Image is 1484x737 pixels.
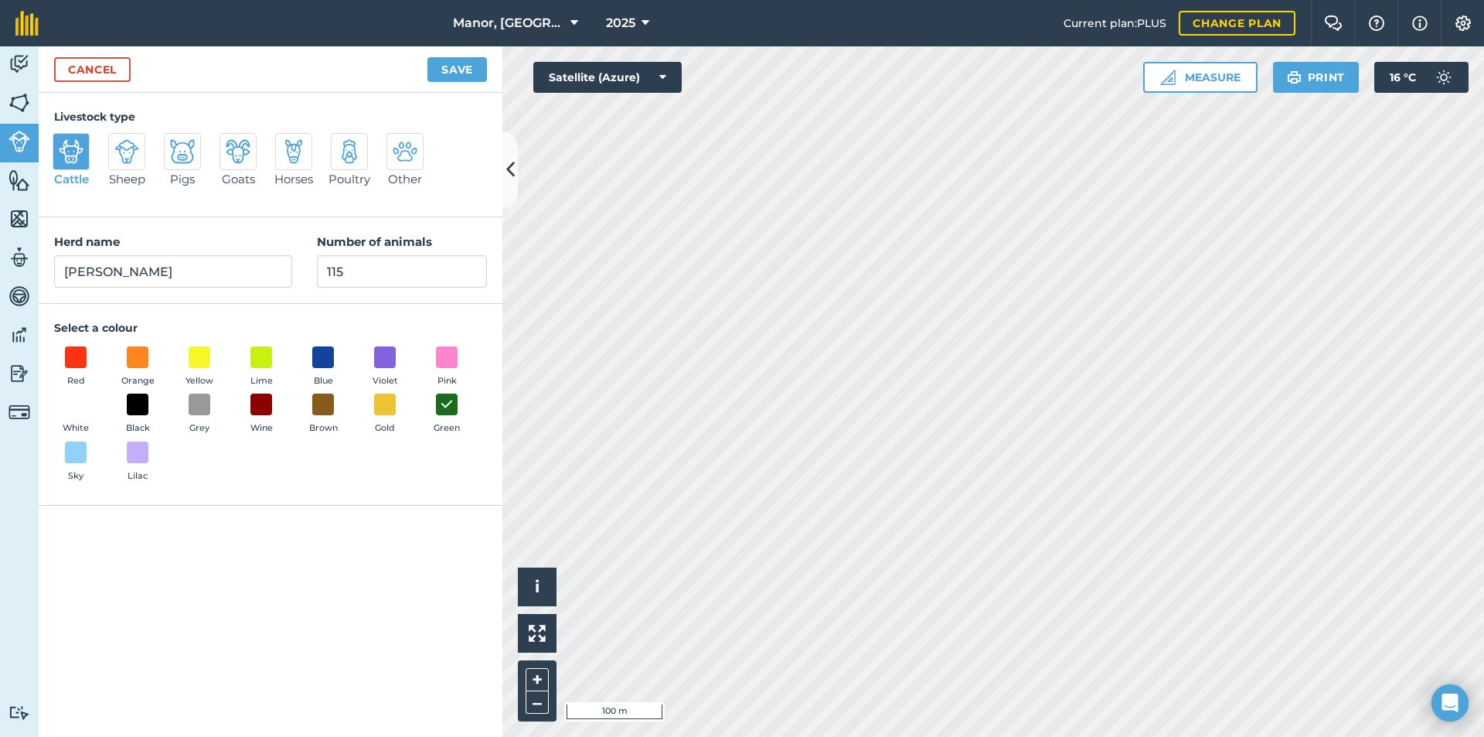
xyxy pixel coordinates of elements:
[185,374,213,388] span: Yellow
[9,362,30,385] img: svg+xml;base64,PD94bWwgdmVyc2lvbj0iMS4wIiBlbmNvZGluZz0idXRmLTgiPz4KPCEtLSBHZW5lcmF0b3I6IEFkb2JlIE...
[328,170,370,189] span: Poultry
[1324,15,1343,31] img: Two speech bubbles overlapping with the left bubble in the forefront
[54,321,138,335] strong: Select a colour
[1454,15,1472,31] img: A cog icon
[9,91,30,114] img: svg+xml;base64,PHN2ZyB4bWxucz0iaHR0cDovL3d3dy53My5vcmcvMjAwMC9zdmciIHdpZHRoPSI1NiIgaGVpZ2h0PSI2MC...
[121,374,155,388] span: Orange
[9,53,30,76] img: svg+xml;base64,PD94bWwgdmVyc2lvbj0iMS4wIiBlbmNvZGluZz0idXRmLTgiPz4KPCEtLSBHZW5lcmF0b3I6IEFkb2JlIE...
[1143,62,1258,93] button: Measure
[9,131,30,152] img: svg+xml;base64,PD94bWwgdmVyc2lvbj0iMS4wIiBlbmNvZGluZz0idXRmLTgiPz4KPCEtLSBHZW5lcmF0b3I6IEFkb2JlIE...
[526,668,549,691] button: +
[226,139,250,164] img: svg+xml;base64,PD94bWwgdmVyc2lvbj0iMS4wIiBlbmNvZGluZz0idXRmLTgiPz4KPCEtLSBHZW5lcmF0b3I6IEFkb2JlIE...
[54,394,97,435] button: White
[54,57,131,82] a: Cancel
[250,374,273,388] span: Lime
[529,625,546,642] img: Four arrows, one pointing top left, one top right, one bottom right and the last bottom left
[393,139,417,164] img: svg+xml;base64,PD94bWwgdmVyc2lvbj0iMS4wIiBlbmNvZGluZz0idXRmLTgiPz4KPCEtLSBHZW5lcmF0b3I6IEFkb2JlIE...
[526,691,549,714] button: –
[68,469,83,483] span: Sky
[437,374,457,388] span: Pink
[54,442,97,483] button: Sky
[170,139,195,164] img: svg+xml;base64,PD94bWwgdmVyc2lvbj0iMS4wIiBlbmNvZGluZz0idXRmLTgiPz4KPCEtLSBHZW5lcmF0b3I6IEFkb2JlIE...
[9,169,30,192] img: svg+xml;base64,PHN2ZyB4bWxucz0iaHR0cDovL3d3dy53My5vcmcvMjAwMC9zdmciIHdpZHRoPSI1NiIgaGVpZ2h0PSI2MC...
[434,421,460,435] span: Green
[178,346,221,388] button: Yellow
[281,139,306,164] img: svg+xml;base64,PD94bWwgdmVyc2lvbj0iMS4wIiBlbmNvZGluZz0idXRmLTgiPz4KPCEtLSBHZW5lcmF0b3I6IEFkb2JlIE...
[189,421,209,435] span: Grey
[1431,684,1469,722] div: Open Intercom Messenger
[9,246,30,269] img: svg+xml;base64,PD94bWwgdmVyc2lvbj0iMS4wIiBlbmNvZGluZz0idXRmLTgiPz4KPCEtLSBHZW5lcmF0b3I6IEFkb2JlIE...
[301,394,345,435] button: Brown
[440,395,454,414] img: svg+xml;base64,PHN2ZyB4bWxucz0iaHR0cDovL3d3dy53My5vcmcvMjAwMC9zdmciIHdpZHRoPSIxOCIgaGVpZ2h0PSIyNC...
[178,394,221,435] button: Grey
[1428,62,1459,93] img: svg+xml;base64,PD94bWwgdmVyc2lvbj0iMS4wIiBlbmNvZGluZz0idXRmLTgiPz4KPCEtLSBHZW5lcmF0b3I6IEFkb2JlIE...
[453,14,564,32] span: Manor, [GEOGRAPHIC_DATA], [GEOGRAPHIC_DATA]
[63,421,89,435] span: White
[1160,70,1176,85] img: Ruler icon
[1273,62,1360,93] button: Print
[373,374,398,388] span: Violet
[363,346,407,388] button: Violet
[309,421,338,435] span: Brown
[425,346,468,388] button: Pink
[9,207,30,230] img: svg+xml;base64,PHN2ZyB4bWxucz0iaHR0cDovL3d3dy53My5vcmcvMjAwMC9zdmciIHdpZHRoPSI1NiIgaGVpZ2h0PSI2MC...
[1390,62,1416,93] span: 16 ° C
[1367,15,1386,31] img: A question mark icon
[240,346,283,388] button: Lime
[337,139,362,164] img: svg+xml;base64,PD94bWwgdmVyc2lvbj0iMS4wIiBlbmNvZGluZz0idXRmLTgiPz4KPCEtLSBHZW5lcmF0b3I6IEFkb2JlIE...
[59,139,83,164] img: svg+xml;base64,PD94bWwgdmVyc2lvbj0iMS4wIiBlbmNvZGluZz0idXRmLTgiPz4KPCEtLSBHZW5lcmF0b3I6IEFkb2JlIE...
[518,568,556,606] button: i
[317,234,432,249] strong: Number of animals
[9,323,30,346] img: svg+xml;base64,PD94bWwgdmVyc2lvbj0iMS4wIiBlbmNvZGluZz0idXRmLTgiPz4KPCEtLSBHZW5lcmF0b3I6IEFkb2JlIE...
[314,374,333,388] span: Blue
[427,57,487,82] button: Save
[363,394,407,435] button: Gold
[1179,11,1295,36] a: Change plan
[375,421,395,435] span: Gold
[54,108,487,125] h4: Livestock type
[1287,68,1302,87] img: svg+xml;base64,PHN2ZyB4bWxucz0iaHR0cDovL3d3dy53My5vcmcvMjAwMC9zdmciIHdpZHRoPSIxOSIgaGVpZ2h0PSIyNC...
[1374,62,1469,93] button: 16 °C
[109,170,145,189] span: Sheep
[535,577,539,596] span: i
[15,11,39,36] img: fieldmargin Logo
[533,62,682,93] button: Satellite (Azure)
[425,394,468,435] button: Green
[9,705,30,720] img: svg+xml;base64,PD94bWwgdmVyc2lvbj0iMS4wIiBlbmNvZGluZz0idXRmLTgiPz4KPCEtLSBHZW5lcmF0b3I6IEFkb2JlIE...
[9,285,30,308] img: svg+xml;base64,PD94bWwgdmVyc2lvbj0iMS4wIiBlbmNvZGluZz0idXRmLTgiPz4KPCEtLSBHZW5lcmF0b3I6IEFkb2JlIE...
[54,234,120,249] strong: Herd name
[388,170,422,189] span: Other
[116,442,159,483] button: Lilac
[126,421,150,435] span: Black
[301,346,345,388] button: Blue
[128,469,148,483] span: Lilac
[240,394,283,435] button: Wine
[274,170,313,189] span: Horses
[54,170,89,189] span: Cattle
[54,346,97,388] button: Red
[116,394,159,435] button: Black
[250,421,273,435] span: Wine
[606,14,635,32] span: 2025
[222,170,255,189] span: Goats
[9,401,30,423] img: svg+xml;base64,PD94bWwgdmVyc2lvbj0iMS4wIiBlbmNvZGluZz0idXRmLTgiPz4KPCEtLSBHZW5lcmF0b3I6IEFkb2JlIE...
[116,346,159,388] button: Orange
[1412,14,1428,32] img: svg+xml;base64,PHN2ZyB4bWxucz0iaHR0cDovL3d3dy53My5vcmcvMjAwMC9zdmciIHdpZHRoPSIxNyIgaGVpZ2h0PSIxNy...
[67,374,85,388] span: Red
[1064,15,1166,32] span: Current plan : PLUS
[114,139,139,164] img: svg+xml;base64,PD94bWwgdmVyc2lvbj0iMS4wIiBlbmNvZGluZz0idXRmLTgiPz4KPCEtLSBHZW5lcmF0b3I6IEFkb2JlIE...
[170,170,195,189] span: Pigs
